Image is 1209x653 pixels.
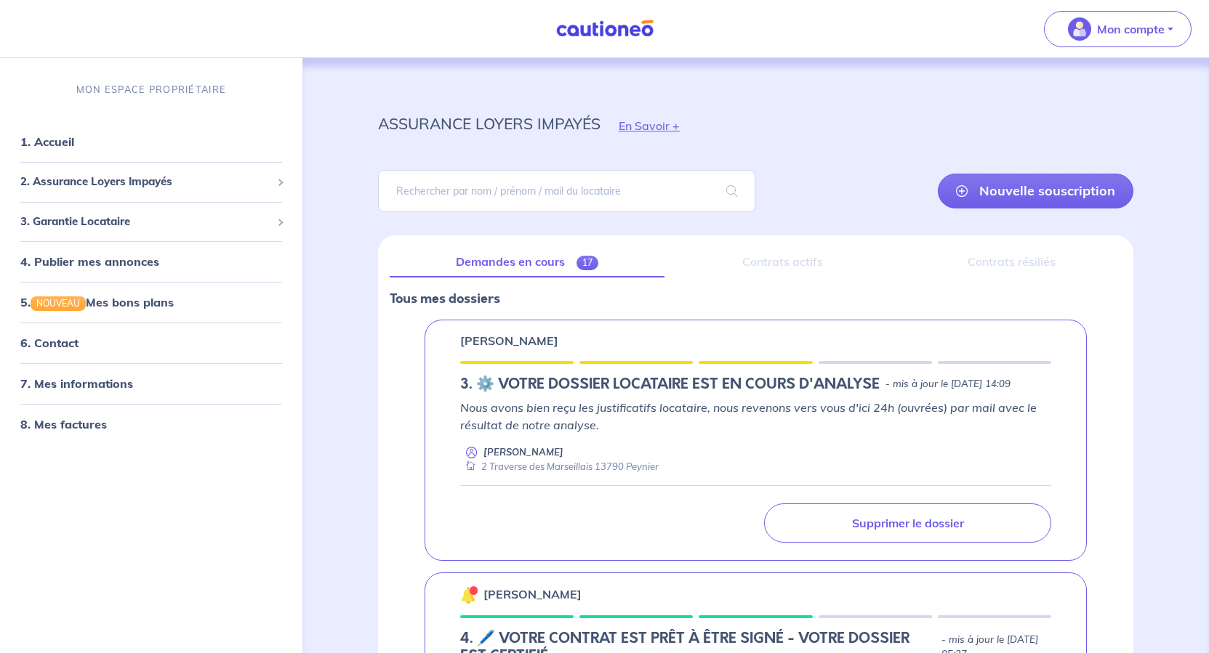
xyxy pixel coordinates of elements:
div: 4. Publier mes annonces [6,247,297,276]
div: 8. Mes factures [6,410,297,439]
img: 🔔 [460,586,478,604]
a: Demandes en cours17 [390,247,664,277]
h5: 3.︎ ⚙️ VOTRE DOSSIER LOCATAIRE EST EN COURS D'ANALYSE [460,376,880,393]
div: 6. Contact [6,328,297,357]
p: Nous avons bien reçu les justificatifs locataire, nous revenons vers vous d'ici 24h (ouvrées) par... [460,399,1051,434]
a: 1. Accueil [20,134,74,149]
p: [PERSON_NAME] [483,585,582,603]
a: 7. Mes informations [20,376,133,391]
button: illu_account_valid_menu.svgMon compte [1044,11,1192,47]
a: Supprimer le dossier [764,503,1051,543]
p: MON ESPACE PROPRIÉTAIRE [76,83,226,97]
a: 5.NOUVEAUMes bons plans [20,295,174,309]
div: 1. Accueil [6,127,297,156]
p: Supprimer le dossier [852,516,964,530]
div: 2 Traverse des Marseillais 13790 Peynier [460,460,659,474]
p: Tous mes dossiers [390,289,1122,308]
img: Cautioneo [550,20,659,38]
div: 5.NOUVEAUMes bons plans [6,288,297,317]
span: search [709,171,755,211]
p: assurance loyers impayés [378,110,601,137]
span: 3. Garantie Locataire [20,214,271,230]
span: 17 [577,256,598,270]
div: 2. Assurance Loyers Impayés [6,168,297,196]
a: 6. Contact [20,336,79,350]
a: 8. Mes factures [20,417,107,431]
p: - mis à jour le [DATE] 14:09 [885,377,1011,392]
img: illu_account_valid_menu.svg [1068,17,1091,41]
div: state: DOCUMENTS-TO-EVALUATE, Context: NEW,CHOOSE-CERTIFICATE,ALONE,LESSOR-DOCUMENTS [460,376,1051,393]
p: [PERSON_NAME] [460,332,558,349]
p: Mon compte [1097,20,1165,38]
input: Rechercher par nom / prénom / mail du locataire [378,170,756,212]
span: 2. Assurance Loyers Impayés [20,174,271,190]
a: Nouvelle souscription [938,174,1133,208]
div: 7. Mes informations [6,369,297,398]
button: En Savoir + [601,105,698,147]
div: 3. Garantie Locataire [6,208,297,236]
p: [PERSON_NAME] [483,445,563,459]
a: 4. Publier mes annonces [20,254,159,269]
